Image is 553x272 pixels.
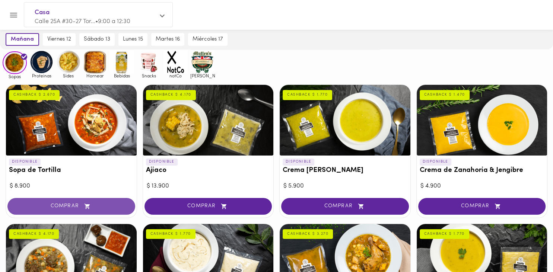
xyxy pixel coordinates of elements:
[118,33,147,46] button: lunes 15
[420,229,469,239] div: CASHBACK $ 1.770
[9,229,59,239] div: CASHBACK $ 4.170
[3,74,27,79] span: Sopas
[43,33,76,46] button: viernes 12
[79,33,115,46] button: sábado 13
[9,159,41,165] p: DISPONIBLE
[190,73,214,78] span: [PERSON_NAME]
[137,73,161,78] span: Snacks
[9,167,134,175] h3: Sopa de Tortilla
[29,50,54,74] img: Proteinas
[420,90,470,100] div: CASHBACK $ 1.470
[163,73,188,78] span: notCo
[280,85,410,156] div: Crema del Huerto
[17,203,126,209] span: COMPRAR
[10,182,133,191] div: $ 8.900
[56,73,80,78] span: Sides
[3,51,27,74] img: Sopas
[283,182,407,191] div: $ 5.900
[11,36,34,43] span: mañana
[281,198,409,215] button: COMPRAR
[6,85,137,156] div: Sopa de Tortilla
[35,8,155,17] span: Casa
[29,73,54,78] span: Proteinas
[420,167,544,175] h3: Crema de Zanahoria & Jengibre
[420,182,544,191] div: $ 4.900
[151,33,184,46] button: martes 16
[9,90,60,100] div: CASHBACK $ 2.670
[290,203,400,209] span: COMPRAR
[146,229,196,239] div: CASHBACK $ 1.770
[510,229,546,265] iframe: Messagebird Livechat Widget
[193,36,223,43] span: miércoles 17
[156,36,180,43] span: martes 16
[110,73,134,78] span: Bebidas
[4,6,23,24] button: Menu
[417,85,547,156] div: Crema de Zanahoria & Jengibre
[146,167,271,175] h3: Ajiaco
[154,203,263,209] span: COMPRAR
[283,90,332,100] div: CASHBACK $ 1.770
[283,229,333,239] div: CASHBACK $ 3.270
[83,50,107,74] img: Hornear
[83,73,107,78] span: Hornear
[137,50,161,74] img: Snacks
[146,90,196,100] div: CASHBACK $ 4.170
[190,50,214,74] img: mullens
[283,159,314,165] p: DISPONIBLE
[110,50,134,74] img: Bebidas
[188,33,228,46] button: miércoles 17
[35,19,130,25] span: Calle 25A #30-27 Tor... • 9:00 a 12:30
[283,167,407,175] h3: Crema [PERSON_NAME]
[123,36,143,43] span: lunes 15
[144,198,272,215] button: COMPRAR
[163,50,188,74] img: notCo
[146,159,178,165] p: DISPONIBLE
[84,36,110,43] span: sábado 13
[56,50,80,74] img: Sides
[7,198,135,215] button: COMPRAR
[143,85,274,156] div: Ajiaco
[418,198,546,215] button: COMPRAR
[47,36,71,43] span: viernes 12
[420,159,451,165] p: DISPONIBLE
[428,203,537,209] span: COMPRAR
[6,33,39,46] button: mañana
[147,182,270,191] div: $ 13.900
